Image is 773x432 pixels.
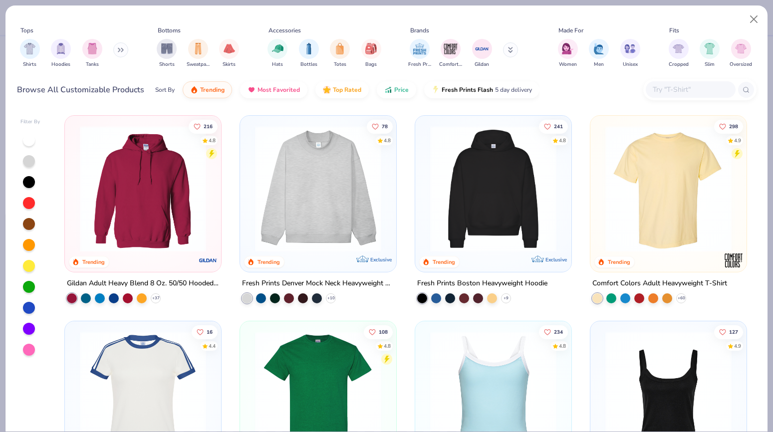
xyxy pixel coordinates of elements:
[394,86,409,94] span: Price
[379,329,388,334] span: 108
[424,81,539,98] button: Fresh Prints Flash5 day delivery
[545,256,567,263] span: Exclusive
[734,137,741,144] div: 4.9
[327,295,335,301] span: + 10
[443,41,458,56] img: Comfort Colors Image
[183,81,232,98] button: Trending
[472,39,492,68] div: filter for Gildan
[734,342,741,350] div: 4.9
[219,39,239,68] button: filter button
[669,26,679,35] div: Fits
[330,39,350,68] button: filter button
[370,256,392,263] span: Exclusive
[384,137,391,144] div: 4.8
[554,329,563,334] span: 234
[157,39,177,68] div: filter for Shorts
[361,39,381,68] button: filter button
[219,39,239,68] div: filter for Skirts
[729,124,738,129] span: 298
[315,81,369,98] button: Top Rated
[157,39,177,68] button: filter button
[412,41,427,56] img: Fresh Prints Image
[299,39,319,68] div: filter for Bottles
[559,61,577,68] span: Women
[152,295,160,301] span: + 37
[558,39,578,68] button: filter button
[242,277,394,290] div: Fresh Prints Denver Mock Neck Heavyweight Sweatshirt
[209,342,216,350] div: 4.4
[51,39,71,68] div: filter for Hoodies
[669,39,689,68] div: filter for Cropped
[382,124,388,129] span: 78
[189,119,218,133] button: Like
[24,43,35,54] img: Shirts Image
[620,39,640,68] div: filter for Unisex
[198,250,218,270] img: Gildan logo
[730,39,752,68] button: filter button
[87,43,98,54] img: Tanks Image
[442,86,493,94] span: Fresh Prints Flash
[439,61,462,68] span: Comfort Colors
[495,84,532,96] span: 5 day delivery
[159,61,175,68] span: Shorts
[200,86,225,94] span: Trending
[17,84,144,96] div: Browse All Customizable Products
[20,26,33,35] div: Tops
[258,86,300,94] span: Most Favorited
[589,39,609,68] button: filter button
[55,43,66,54] img: Hoodies Image
[425,126,561,252] img: 91acfc32-fd48-4d6b-bdad-a4c1a30ac3fc
[432,86,440,94] img: flash.gif
[268,26,301,35] div: Accessories
[600,126,737,252] img: 029b8af0-80e6-406f-9fdc-fdf898547912
[367,119,393,133] button: Like
[705,61,715,68] span: Slim
[700,39,720,68] button: filter button
[652,84,729,95] input: Try "T-Shirt"
[408,61,431,68] span: Fresh Prints
[620,39,640,68] button: filter button
[204,124,213,129] span: 216
[207,329,213,334] span: 16
[472,39,492,68] button: filter button
[364,325,393,339] button: Like
[558,26,583,35] div: Made For
[377,81,416,98] button: Price
[745,10,764,29] button: Close
[623,61,638,68] span: Unisex
[673,43,684,54] img: Cropped Image
[248,86,256,94] img: most_fav.gif
[223,61,236,68] span: Skirts
[187,39,210,68] button: filter button
[323,86,331,94] img: TopRated.gif
[330,39,350,68] div: filter for Totes
[193,43,204,54] img: Sweatpants Image
[20,118,40,126] div: Filter By
[594,61,604,68] span: Men
[20,39,40,68] button: filter button
[240,81,307,98] button: Most Favorited
[267,39,287,68] div: filter for Hats
[539,119,568,133] button: Like
[86,61,99,68] span: Tanks
[365,61,377,68] span: Bags
[192,325,218,339] button: Like
[300,61,317,68] span: Bottles
[267,39,287,68] button: filter button
[161,43,173,54] img: Shorts Image
[554,124,563,129] span: 241
[408,39,431,68] div: filter for Fresh Prints
[678,295,685,301] span: + 60
[669,39,689,68] button: filter button
[669,61,689,68] span: Cropped
[272,43,283,54] img: Hats Image
[624,43,636,54] img: Unisex Image
[589,39,609,68] div: filter for Men
[729,329,738,334] span: 127
[250,126,386,252] img: f5d85501-0dbb-4ee4-b115-c08fa3845d83
[730,61,752,68] span: Oversized
[155,85,175,94] div: Sort By
[559,137,566,144] div: 4.8
[730,39,752,68] div: filter for Oversized
[23,61,36,68] span: Shirts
